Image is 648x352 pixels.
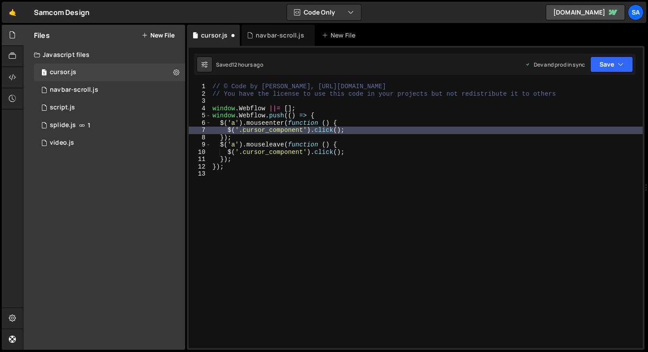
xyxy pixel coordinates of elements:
[34,30,50,40] h2: Files
[189,105,211,112] div: 4
[287,4,361,20] button: Code Only
[189,163,211,171] div: 12
[41,70,47,77] span: 1
[232,61,263,68] div: 12 hours ago
[201,31,227,40] div: cursor.js
[50,139,74,147] div: video.js
[34,99,185,116] div: 14806/38397.js
[189,170,211,178] div: 13
[322,31,359,40] div: New File
[216,61,263,68] div: Saved
[50,121,76,129] div: splide.js
[34,134,185,152] div: 14806/45268.js
[34,64,185,81] div: 14806/45454.js
[34,7,89,18] div: Samcom Design
[189,120,211,127] div: 6
[256,31,304,40] div: navbar-scroll.js
[88,122,90,129] span: 1
[546,4,625,20] a: [DOMAIN_NAME]
[2,2,23,23] a: 🤙
[628,4,644,20] a: SA
[50,104,75,112] div: script.js
[189,141,211,149] div: 9
[50,68,76,76] div: cursor.js
[189,97,211,105] div: 3
[142,32,175,39] button: New File
[189,134,211,142] div: 8
[189,127,211,134] div: 7
[189,112,211,120] div: 5
[34,81,185,99] div: 14806/45291.js
[189,90,211,98] div: 2
[189,156,211,163] div: 11
[34,116,185,134] div: 14806/45266.js
[23,46,185,64] div: Javascript files
[50,86,98,94] div: navbar-scroll.js
[189,83,211,90] div: 1
[590,56,633,72] button: Save
[189,149,211,156] div: 10
[525,61,585,68] div: Dev and prod in sync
